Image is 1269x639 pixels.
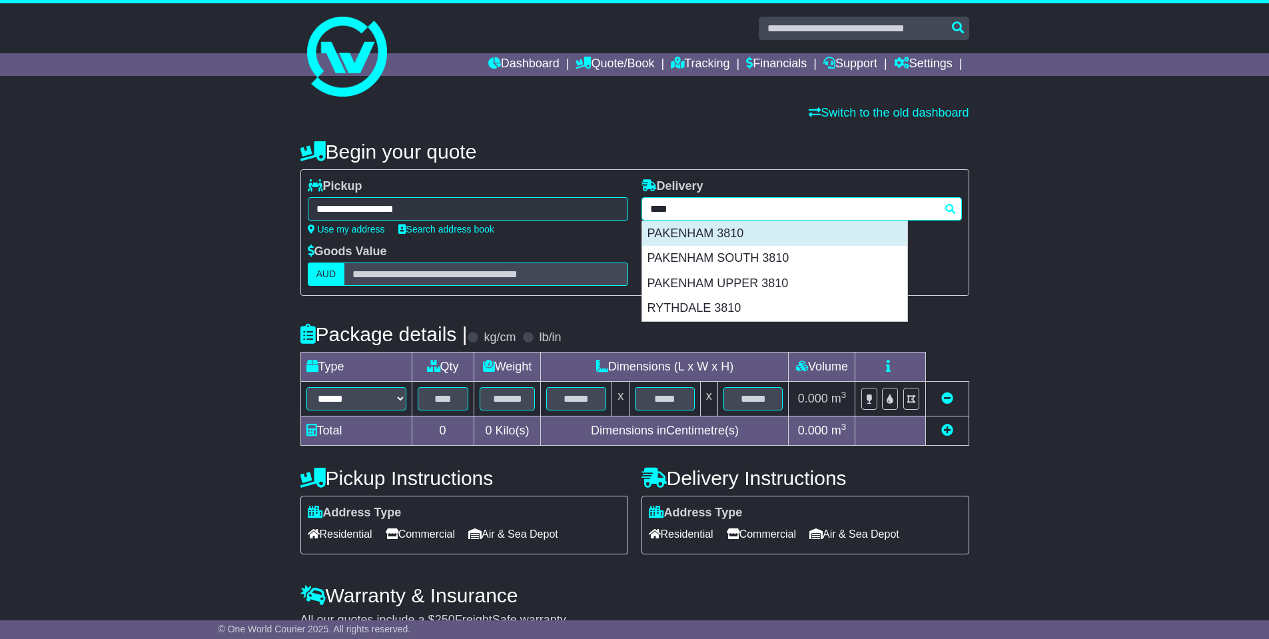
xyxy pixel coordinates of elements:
div: PAKENHAM 3810 [642,221,907,247]
label: Goods Value [308,245,387,259]
td: x [700,382,717,416]
a: Search address book [398,224,494,235]
div: All our quotes include a $ FreightSafe warranty. [300,613,969,628]
a: Quote/Book [576,53,654,76]
span: Commercial [386,524,455,544]
span: Residential [649,524,713,544]
a: Settings [894,53,953,76]
a: Switch to the old dashboard [809,106,969,119]
a: Tracking [671,53,729,76]
label: Address Type [308,506,402,520]
h4: Package details | [300,323,468,345]
label: AUD [308,263,345,286]
h4: Pickup Instructions [300,467,628,489]
label: Address Type [649,506,743,520]
td: Dimensions (L x W x H) [541,352,789,382]
sup: 3 [841,390,847,400]
span: Air & Sea Depot [468,524,558,544]
span: Residential [308,524,372,544]
span: 0.000 [798,424,828,437]
div: PAKENHAM SOUTH 3810 [642,246,907,271]
label: Delivery [641,179,703,194]
typeahead: Please provide city [641,197,962,221]
span: © One World Courier 2025. All rights reserved. [218,624,411,634]
a: Remove this item [941,392,953,405]
td: x [612,382,630,416]
h4: Begin your quote [300,141,969,163]
a: Use my address [308,224,385,235]
a: Financials [746,53,807,76]
span: 0 [485,424,492,437]
div: RYTHDALE 3810 [642,296,907,321]
span: m [831,392,847,405]
td: Volume [789,352,855,382]
td: Qty [412,352,474,382]
a: Support [823,53,877,76]
label: Pickup [308,179,362,194]
h4: Delivery Instructions [641,467,969,489]
h4: Warranty & Insurance [300,584,969,606]
td: Total [300,416,412,446]
td: Dimensions in Centimetre(s) [541,416,789,446]
span: 0.000 [798,392,828,405]
div: PAKENHAM UPPER 3810 [642,271,907,297]
td: Type [300,352,412,382]
a: Dashboard [488,53,560,76]
td: Kilo(s) [474,416,541,446]
span: m [831,424,847,437]
label: kg/cm [484,330,516,345]
label: lb/in [539,330,561,345]
sup: 3 [841,422,847,432]
a: Add new item [941,424,953,437]
td: 0 [412,416,474,446]
span: 250 [435,613,455,626]
span: Air & Sea Depot [809,524,899,544]
td: Weight [474,352,541,382]
span: Commercial [727,524,796,544]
